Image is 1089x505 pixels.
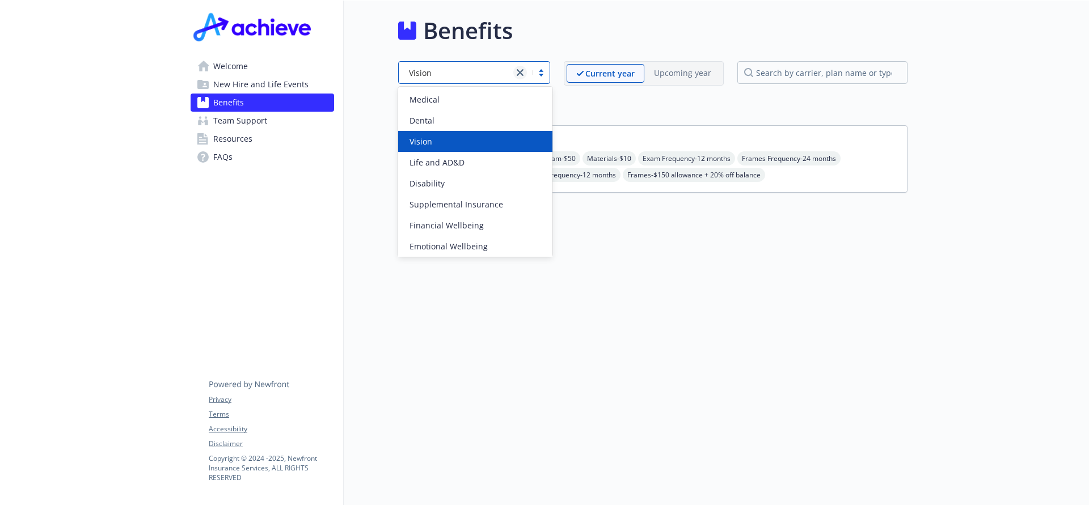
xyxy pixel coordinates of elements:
[209,394,334,405] a: Privacy
[209,453,334,482] p: Copyright © 2024 - 2025 , Newfront Insurance Services, ALL RIGHTS RESERVED
[585,67,635,79] p: Current year
[644,64,721,83] span: Upcoming year
[737,61,907,84] input: search by carrier, plan name or type
[398,99,907,116] h2: Vision
[191,57,334,75] a: Welcome
[213,75,309,94] span: New Hire and Life Events
[213,94,244,112] span: Benefits
[213,130,252,148] span: Resources
[410,198,503,210] span: Supplemental Insurance
[513,66,527,79] a: close
[737,151,841,165] span: Frames Frequency - 24 months
[519,168,621,182] span: Lenses Frequency - 12 months
[410,94,440,105] span: Medical
[191,94,334,112] a: Benefits
[209,439,334,449] a: Disclaimer
[410,219,484,231] span: Financial Wellbeing
[191,75,334,94] a: New Hire and Life Events
[213,148,233,166] span: FAQs
[654,67,711,79] p: Upcoming year
[583,151,636,165] span: Materials - $10
[638,151,735,165] span: Exam Frequency - 12 months
[410,135,432,147] span: Vision
[191,148,334,166] a: FAQs
[213,57,248,75] span: Welcome
[191,112,334,130] a: Team Support
[209,409,334,419] a: Terms
[410,114,434,126] span: Dental
[409,67,432,79] span: Vision
[423,14,513,48] h1: Benefits
[410,177,445,189] span: Disability
[404,67,508,79] span: Vision
[213,112,267,130] span: Team Support
[191,130,334,148] a: Resources
[410,156,465,168] span: Life and AD&D
[410,240,488,252] span: Emotional Wellbeing
[623,168,765,182] span: Frames - $150 allowance + 20% off balance
[209,424,334,434] a: Accessibility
